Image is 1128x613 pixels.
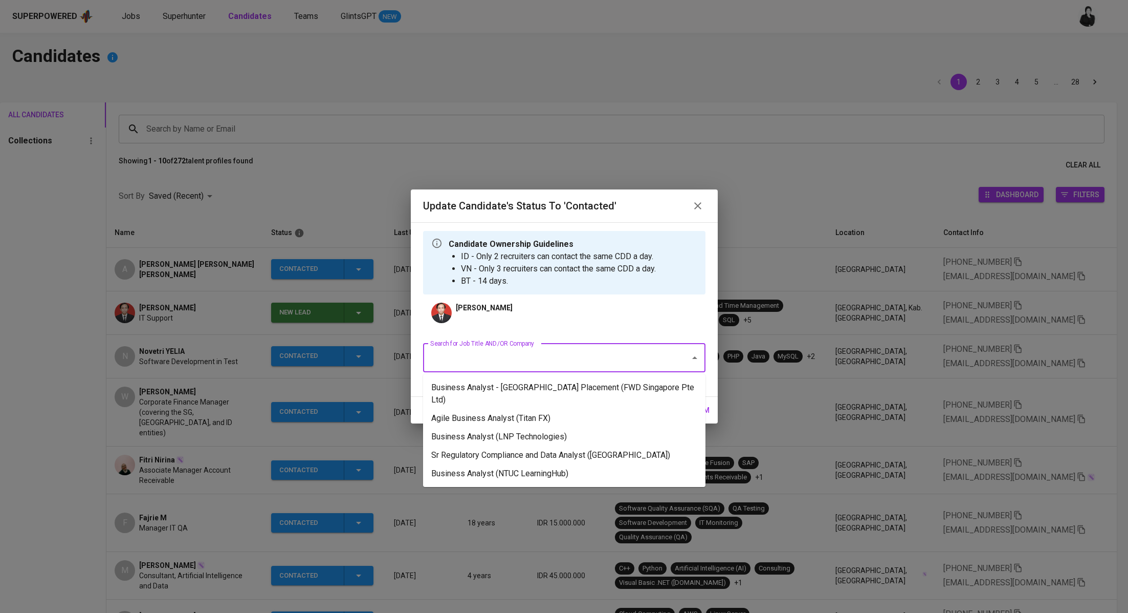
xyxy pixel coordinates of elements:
li: Agile Business Analyst (Titan FX) [423,409,705,428]
li: Business Analyst (NTUC LearningHub) [423,464,705,483]
h6: Update Candidate's Status to 'Contacted' [423,198,616,214]
li: BT - 14 days. [461,275,656,287]
li: Business Analyst - [GEOGRAPHIC_DATA] Placement (FWD Singapore Pte Ltd) [423,378,705,409]
li: Business Analyst (LNP Technologies) [423,428,705,446]
img: 6db5e55821700639725c8899f8c37c92.jpg [431,303,452,323]
li: ID - Only 2 recruiters can contact the same CDD a day. [461,250,656,263]
p: Candidate Ownership Guidelines [449,238,656,250]
li: VN - Only 3 recruiters can contact the same CDD a day. [461,263,656,275]
li: Sr Regulatory Compliance and Data Analyst ([GEOGRAPHIC_DATA]) [423,446,705,464]
button: Close [688,351,702,365]
p: [PERSON_NAME] [456,303,513,313]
